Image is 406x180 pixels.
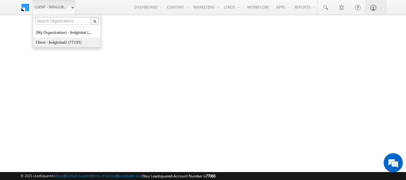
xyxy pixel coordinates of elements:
textarea: Type your message and hit 'Enter' [8,59,117,133]
span: Your Leadsquared Account Number is [143,174,215,178]
div: Minimize live chat window [105,3,120,19]
img: Search [93,20,96,23]
span: 77060 [206,174,215,178]
a: Client - indglobal2 (77195) [35,37,94,47]
span: © 2025 LeadSquared | | | | | [20,173,215,179]
em: Start Chat [87,138,116,146]
a: Terms of Service [92,174,117,178]
img: d_60004797649_company_0_60004797649 [11,34,27,42]
a: (My Organization) - indglobal (48060) [35,27,94,37]
input: Search Organizations [35,17,92,25]
a: About [55,174,64,178]
span: Client - indglobal1 (77060) [34,4,68,10]
a: Contact Support [65,174,91,178]
a: Acceptable Use [117,174,142,178]
div: Chat with us now [33,34,107,42]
